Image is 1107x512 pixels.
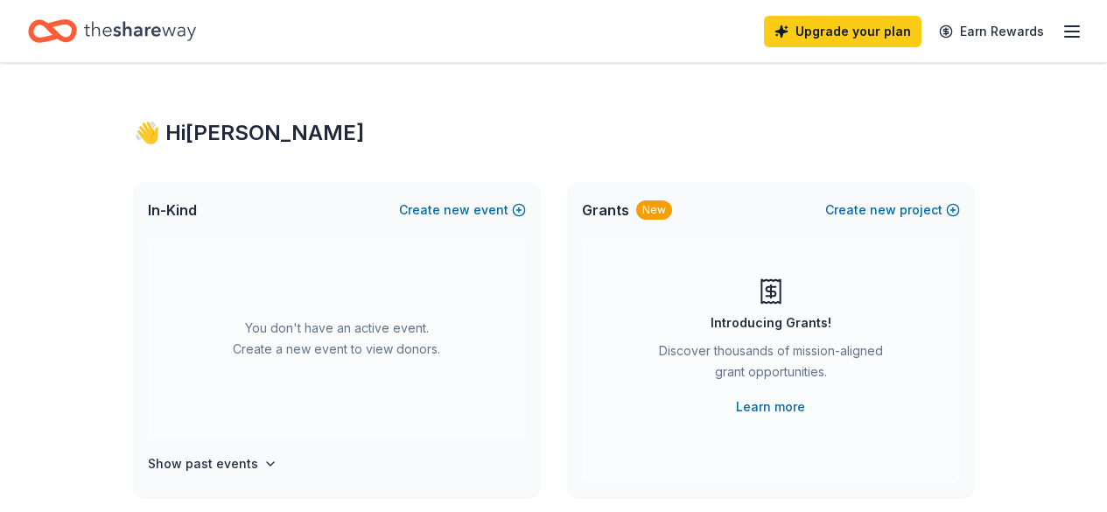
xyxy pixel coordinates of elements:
div: You don't have an active event. Create a new event to view donors. [148,238,526,439]
a: Home [28,11,196,52]
button: Createnewproject [825,200,960,221]
a: Learn more [736,396,805,417]
div: 👋 Hi [PERSON_NAME] [134,119,974,147]
h4: Show past events [148,453,258,474]
a: Upgrade your plan [764,16,921,47]
a: Earn Rewards [928,16,1054,47]
span: new [444,200,470,221]
span: Grants [582,200,629,221]
button: Show past events [148,453,277,474]
span: new [870,200,896,221]
div: Introducing Grants! [711,312,831,333]
div: New [636,200,672,220]
span: In-Kind [148,200,197,221]
button: Createnewevent [399,200,526,221]
div: Discover thousands of mission-aligned grant opportunities. [652,340,890,389]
